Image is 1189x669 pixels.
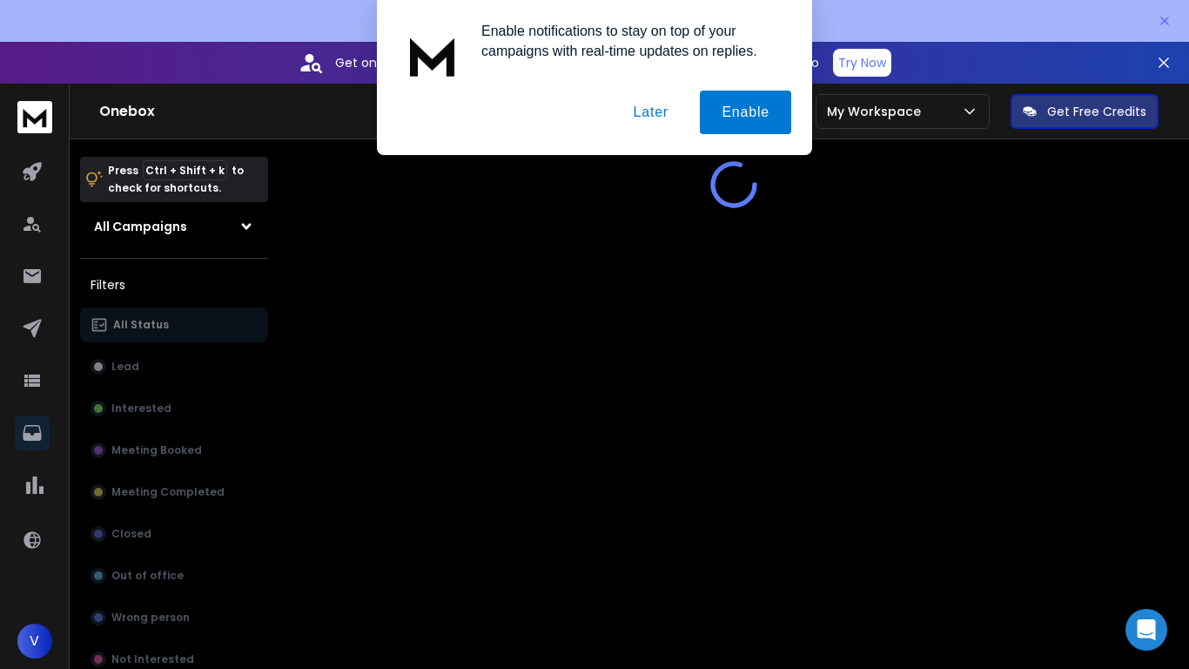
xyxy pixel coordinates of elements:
img: notification icon [398,21,467,91]
button: V [17,624,52,659]
button: All Campaigns [80,209,268,244]
div: Enable notifications to stay on top of your campaigns with real-time updates on replies. [467,21,791,61]
h3: Filters [80,273,268,297]
p: Press to check for shortcuts. [108,162,244,197]
div: Open Intercom Messenger [1125,609,1167,651]
button: Later [611,91,689,134]
button: Enable [700,91,791,134]
span: Ctrl + Shift + k [143,160,227,180]
h1: All Campaigns [94,218,187,235]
